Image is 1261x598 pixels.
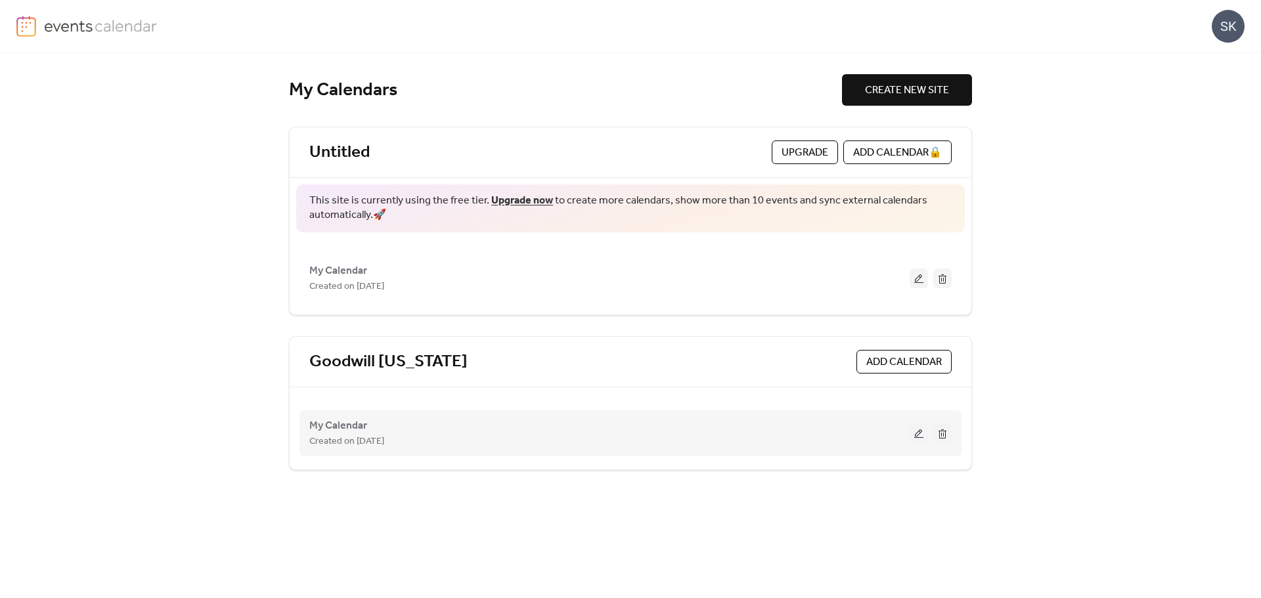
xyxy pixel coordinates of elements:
[866,354,942,370] span: ADD CALENDAR
[491,190,553,211] a: Upgrade now
[309,418,367,434] span: My Calendar
[309,422,367,429] a: My Calendar
[309,263,367,279] span: My Calendar
[289,79,842,102] div: My Calendars
[309,142,370,163] a: Untitled
[16,16,36,37] img: logo
[309,279,384,295] span: Created on [DATE]
[865,83,949,98] span: CREATE NEW SITE
[44,16,158,35] img: logo-type
[309,194,952,223] span: This site is currently using the free tier. to create more calendars, show more than 10 events an...
[856,350,952,374] button: ADD CALENDAR
[772,140,838,164] button: Upgrade
[782,145,828,161] span: Upgrade
[842,74,972,106] button: CREATE NEW SITE
[309,434,384,450] span: Created on [DATE]
[309,351,468,373] a: Goodwill [US_STATE]
[309,267,367,274] a: My Calendar
[1212,10,1245,43] div: SK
